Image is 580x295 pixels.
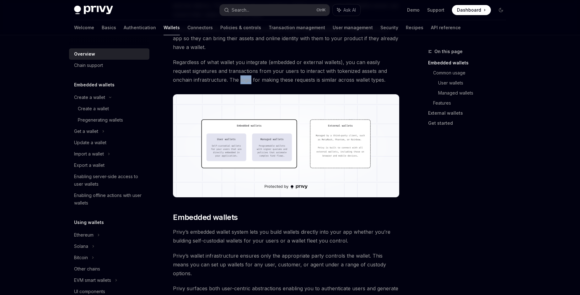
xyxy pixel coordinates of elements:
a: Basics [102,20,116,35]
span: On this page [434,48,463,55]
div: Enabling server-side access to user wallets [74,173,146,188]
div: Other chains [74,265,100,273]
a: Create a wallet [69,103,149,114]
a: Managed wallets [438,88,511,98]
a: Welcome [74,20,94,35]
div: Enabling offline actions with user wallets [74,192,146,207]
a: Pregenerating wallets [69,114,149,126]
button: Toggle dark mode [496,5,506,15]
a: Enabling offline actions with user wallets [69,190,149,209]
div: Pregenerating wallets [78,116,123,124]
span: Privy also supports users connecting external wallets (like Metamask or Phantom) to your app so t... [173,25,399,52]
span: Regardless of what wallet you integrate (embedded or external wallets), you can easily request si... [173,58,399,84]
h5: Embedded wallets [74,81,115,89]
a: Overview [69,48,149,60]
a: Dashboard [452,5,491,15]
span: Embedded wallets [173,212,238,222]
div: EVM smart wallets [74,276,111,284]
a: API reference [431,20,461,35]
a: Transaction management [269,20,325,35]
a: Enabling server-side access to user wallets [69,171,149,190]
div: Ethereum [74,231,94,239]
a: Wallets [164,20,180,35]
div: Bitcoin [74,254,88,261]
span: Ask AI [343,7,356,13]
div: Get a wallet [74,128,98,135]
a: User wallets [438,78,511,88]
img: images/walletoverview.png [173,94,399,197]
a: Chain support [69,60,149,71]
a: Support [427,7,444,13]
a: Security [380,20,398,35]
button: Search...CtrlK [220,4,330,16]
div: Overview [74,50,95,58]
div: Export a wallet [74,161,105,169]
div: Search... [232,6,249,14]
a: Connectors [187,20,213,35]
div: Create a wallet [74,94,105,101]
a: User management [333,20,373,35]
a: Common usage [433,68,511,78]
a: Get started [428,118,511,128]
a: Policies & controls [220,20,261,35]
a: Update a wallet [69,137,149,148]
a: External wallets [428,108,511,118]
div: Solana [74,243,88,250]
a: Other chains [69,263,149,275]
a: Export a wallet [69,160,149,171]
div: Import a wallet [74,150,104,158]
div: Update a wallet [74,139,106,146]
button: Ask AI [333,4,360,16]
div: Create a wallet [78,105,109,112]
a: Embedded wallets [428,58,511,68]
span: Ctrl K [316,8,326,13]
h5: Using wallets [74,219,104,226]
a: Recipes [406,20,423,35]
span: Privy’s embedded wallet system lets you build wallets directly into your app whether you’re build... [173,227,399,245]
span: Privy’s wallet infrastructure ensures only the appropriate party controls the wallet. This means ... [173,251,399,278]
a: Features [433,98,511,108]
img: dark logo [74,6,113,14]
a: Demo [407,7,420,13]
span: Dashboard [457,7,481,13]
div: Chain support [74,62,103,69]
a: Authentication [124,20,156,35]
